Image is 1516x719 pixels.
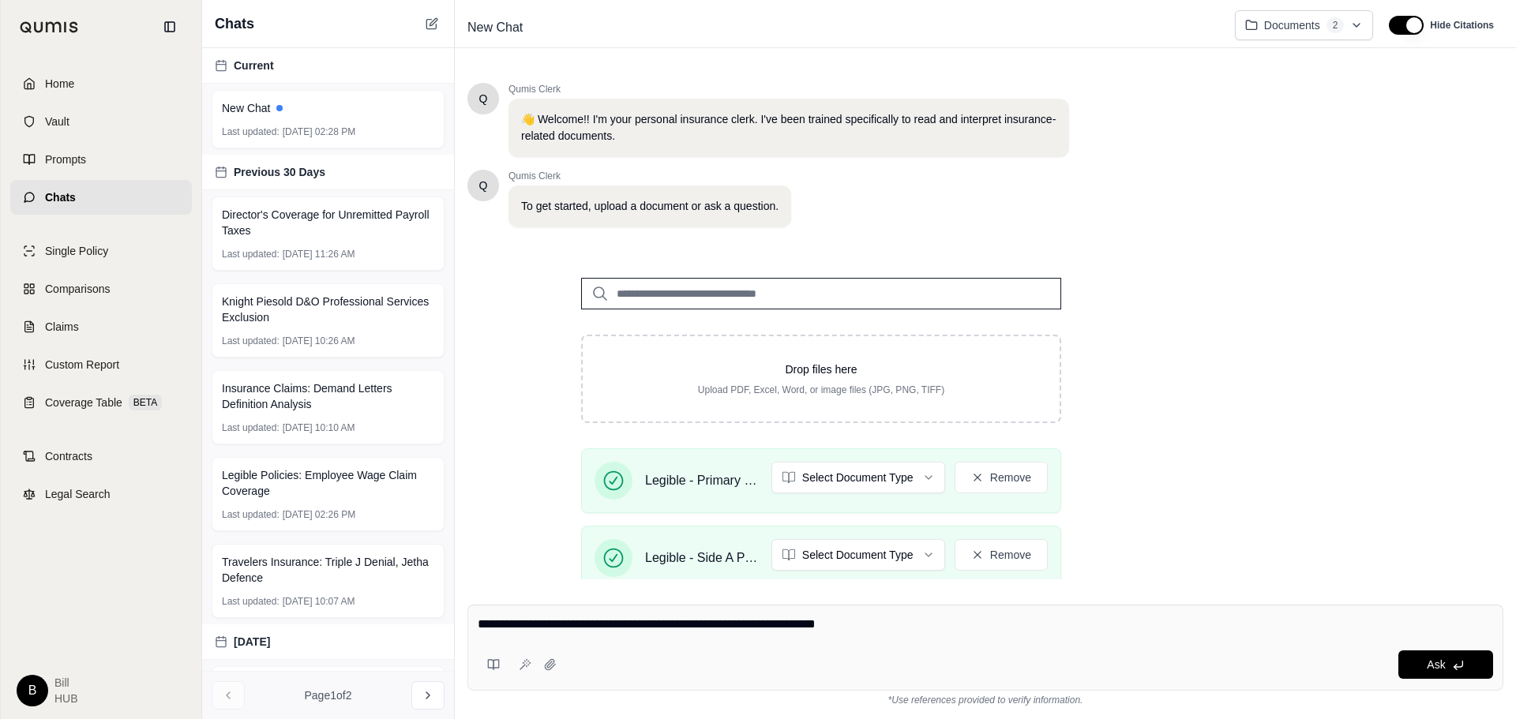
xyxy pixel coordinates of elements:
a: Home [10,66,192,101]
span: Last updated: [222,421,280,434]
div: *Use references provided to verify information. [467,691,1503,706]
a: Contracts [10,439,192,474]
span: Knight Piesold D&O Professional Services Exclusion [222,294,434,325]
span: Comparisons [45,281,110,297]
a: Vault [10,104,192,139]
button: New Chat [422,14,441,33]
span: Qumis Clerk [508,83,1069,95]
button: Collapse sidebar [157,14,182,39]
button: Documents2 [1235,10,1374,40]
a: Legal Search [10,477,192,511]
a: Prompts [10,142,192,177]
span: Current [234,58,274,73]
span: Custom Report [45,357,119,373]
span: Chats [45,189,76,205]
div: Edit Title [461,15,1222,40]
span: Director's Coverage for Unremitted Payroll Taxes [222,207,434,238]
button: Ask [1398,650,1493,679]
span: Travelers Insurance: Triple J Denial, Jetha Defence [222,554,434,586]
a: Custom Report [10,347,192,382]
span: Hello [479,91,488,107]
span: Chats [215,13,254,35]
span: New Chat [222,100,270,116]
span: [DATE] 10:10 AM [283,421,355,434]
button: Remove [955,462,1048,493]
span: Contracts [45,448,92,464]
span: Legal Search [45,486,111,502]
span: Home [45,76,74,92]
p: Upload PDF, Excel, Word, or image files (JPG, PNG, TIFF) [608,384,1034,396]
span: Single Policy [45,243,108,259]
span: Last updated: [222,248,280,260]
a: Single Policy [10,234,192,268]
span: Legible - Primary Policy.pdf [645,471,759,490]
span: Ask [1427,658,1445,671]
p: Drop files here [608,361,1034,377]
span: Last updated: [222,125,280,138]
span: Claims [45,319,79,335]
div: B [17,675,48,706]
span: 2 [1326,17,1345,33]
span: Vault [45,114,69,129]
span: Legible Policies: Employee Wage Claim Coverage [222,467,434,499]
button: Remove [955,539,1048,571]
a: Coverage TableBETA [10,385,192,420]
span: Last updated: [222,335,280,347]
span: Prompts [45,152,86,167]
span: Legible - Side A Policy.pdf [645,549,759,567]
span: Documents [1264,17,1320,33]
span: Last updated: [222,508,280,521]
span: Page 1 of 2 [305,687,352,703]
span: Hide Citations [1430,19,1494,32]
a: Comparisons [10,271,192,306]
span: [DATE] 02:26 PM [283,508,355,521]
p: 👋 Welcome!! I'm your personal insurance clerk. I've been trained specifically to read and interpr... [521,111,1056,144]
span: HUB [54,691,78,706]
span: [DATE] 10:26 AM [283,335,355,347]
span: New Chat [461,15,529,40]
span: BETA [129,395,162,410]
span: Bill [54,675,78,691]
span: Coverage Table [45,395,122,410]
span: Hello [479,178,488,193]
span: Previous 30 Days [234,164,325,180]
a: Chats [10,180,192,215]
span: Insurance Claims: Demand Letters Definition Analysis [222,380,434,412]
p: To get started, upload a document or ask a question. [521,198,779,215]
span: [DATE] 10:07 AM [283,595,355,608]
span: [DATE] 02:28 PM [283,125,355,138]
span: [DATE] 11:26 AM [283,248,355,260]
span: Qumis Clerk [508,170,791,182]
a: Claims [10,309,192,344]
span: [DATE] [234,634,270,650]
img: Qumis Logo [20,21,79,33]
span: Last updated: [222,595,280,608]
